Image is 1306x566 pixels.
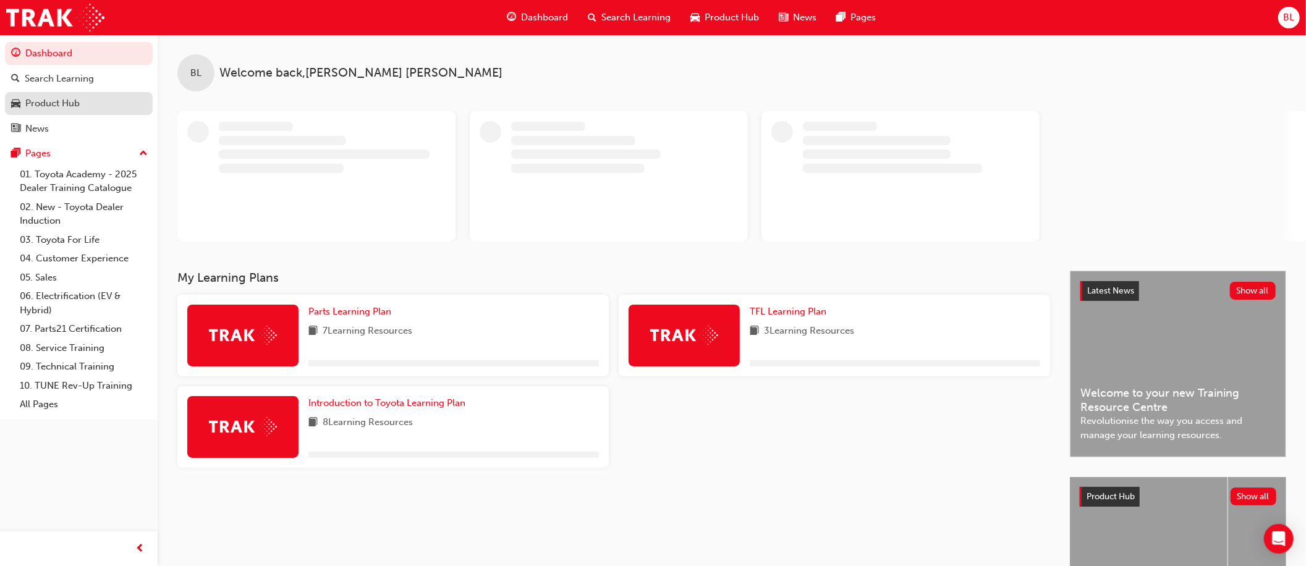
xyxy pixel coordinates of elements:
a: news-iconNews [769,5,826,30]
a: Product HubShow all [1080,487,1276,507]
div: Pages [25,146,51,161]
a: car-iconProduct Hub [681,5,769,30]
span: Search Learning [601,11,671,25]
button: Show all [1230,282,1276,300]
a: TFL Learning Plan [750,305,831,319]
img: Trak [6,4,104,32]
a: 04. Customer Experience [15,249,153,268]
span: Parts Learning Plan [308,306,391,317]
a: 01. Toyota Academy - 2025 Dealer Training Catalogue [15,165,153,198]
img: Trak [650,326,718,345]
img: Trak [209,417,277,436]
span: Latest News [1087,285,1134,296]
a: 08. Service Training [15,339,153,358]
a: search-iconSearch Learning [578,5,681,30]
span: search-icon [588,10,596,25]
a: All Pages [15,395,153,414]
a: 05. Sales [15,268,153,287]
div: Product Hub [25,96,80,111]
span: Pages [850,11,876,25]
a: Parts Learning Plan [308,305,396,319]
span: book-icon [308,324,318,339]
span: Welcome back , [PERSON_NAME] [PERSON_NAME] [219,66,502,80]
a: 09. Technical Training [15,357,153,376]
span: news-icon [779,10,788,25]
span: Product Hub [705,11,759,25]
a: 07. Parts21 Certification [15,319,153,339]
a: Dashboard [5,42,153,65]
a: Latest NewsShow allWelcome to your new Training Resource CentreRevolutionise the way you access a... [1070,271,1286,457]
a: 03. Toyota For Life [15,230,153,250]
button: BL [1278,7,1300,28]
span: prev-icon [136,541,145,557]
span: search-icon [11,74,20,85]
a: Latest NewsShow all [1080,281,1276,301]
span: pages-icon [836,10,846,25]
button: DashboardSearch LearningProduct HubNews [5,40,153,142]
span: guage-icon [507,10,516,25]
span: guage-icon [11,48,20,59]
a: Search Learning [5,67,153,90]
h3: My Learning Plans [177,271,1050,285]
a: 02. New - Toyota Dealer Induction [15,198,153,230]
button: Show all [1231,488,1277,505]
span: book-icon [308,415,318,431]
span: car-icon [690,10,700,25]
span: 7 Learning Resources [323,324,412,339]
span: Product Hub [1087,491,1135,502]
span: BL [1283,11,1294,25]
a: guage-iconDashboard [497,5,578,30]
span: pages-icon [11,148,20,159]
span: book-icon [750,324,759,339]
button: Pages [5,142,153,165]
span: BL [190,66,201,80]
a: 10. TUNE Rev-Up Training [15,376,153,395]
span: 8 Learning Resources [323,415,413,431]
span: up-icon [139,146,148,162]
a: News [5,117,153,140]
span: car-icon [11,98,20,109]
a: pages-iconPages [826,5,886,30]
img: Trak [209,326,277,345]
a: Product Hub [5,92,153,115]
span: TFL Learning Plan [750,306,826,317]
span: Welcome to your new Training Resource Centre [1080,386,1276,414]
a: 06. Electrification (EV & Hybrid) [15,287,153,319]
span: Introduction to Toyota Learning Plan [308,397,465,408]
a: Introduction to Toyota Learning Plan [308,396,470,410]
span: Dashboard [521,11,568,25]
span: news-icon [11,124,20,135]
div: Open Intercom Messenger [1264,524,1294,554]
div: News [25,122,49,136]
span: Revolutionise the way you access and manage your learning resources. [1080,414,1276,442]
span: News [793,11,816,25]
span: 3 Learning Resources [764,324,854,339]
div: Search Learning [25,72,94,86]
